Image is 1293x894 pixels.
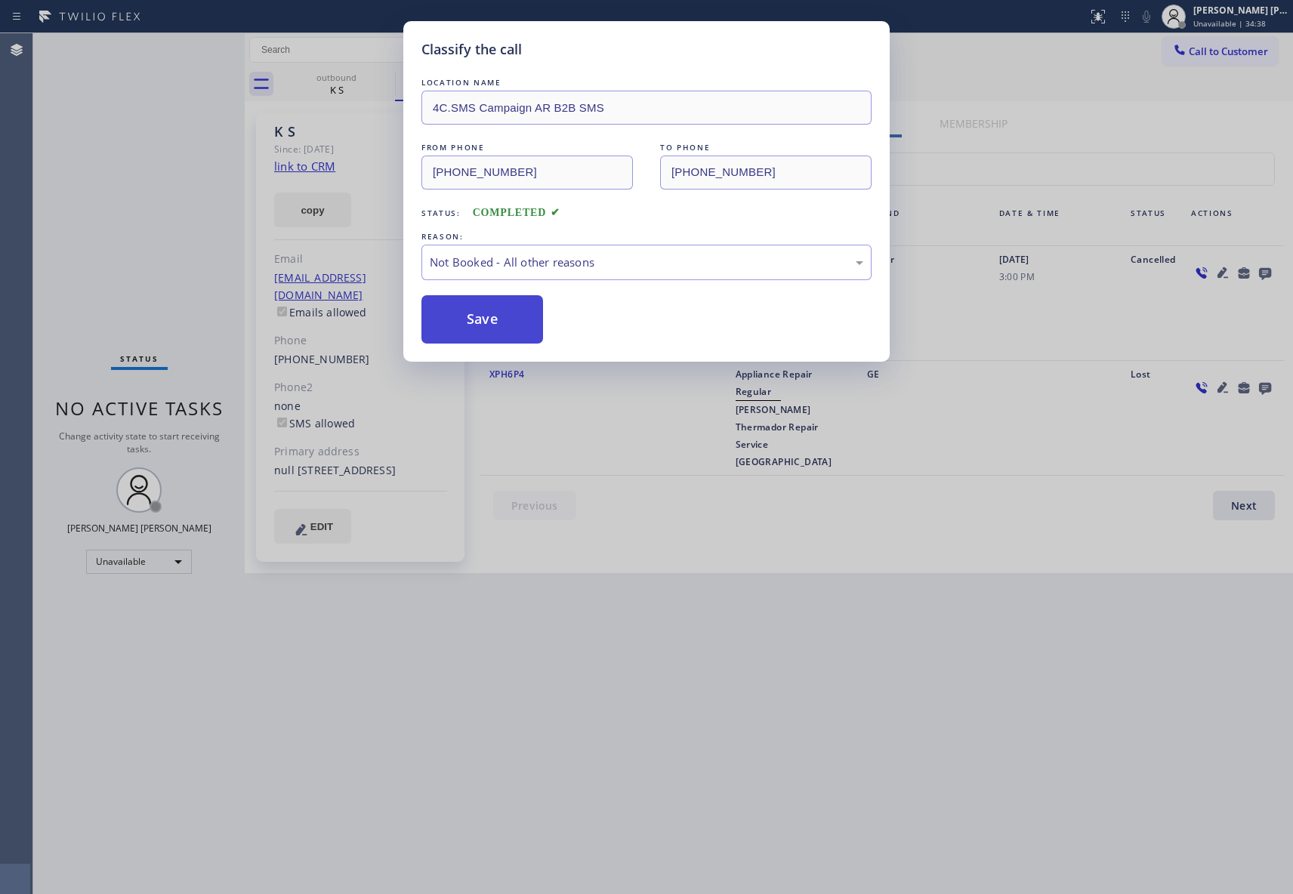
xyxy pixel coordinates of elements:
[421,229,872,245] div: REASON:
[660,140,872,156] div: TO PHONE
[421,295,543,344] button: Save
[660,156,872,190] input: To phone
[421,208,461,218] span: Status:
[430,254,863,271] div: Not Booked - All other reasons
[473,207,560,218] span: COMPLETED
[421,39,522,60] h5: Classify the call
[421,75,872,91] div: LOCATION NAME
[421,156,633,190] input: From phone
[421,140,633,156] div: FROM PHONE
